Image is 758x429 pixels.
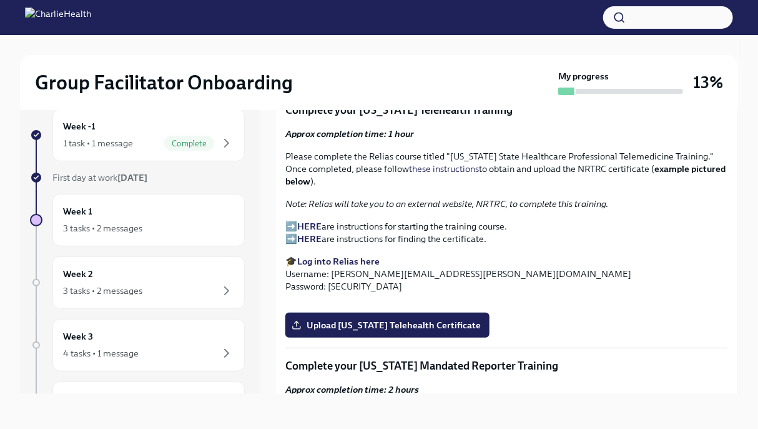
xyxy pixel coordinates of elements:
strong: Approx completion time: 1 hour [285,128,414,139]
a: HERE [297,233,322,245]
h2: Group Facilitator Onboarding [35,70,293,95]
h6: Week 3 [63,330,93,343]
img: CharlieHealth [25,8,91,28]
a: Week 13 tasks • 2 messages [30,194,245,246]
em: Note: Relias will take you to an external website, NRTRC, to complete this training. [285,198,608,209]
a: HERE [297,221,322,232]
strong: Approx completion time: 2 hours [285,384,419,395]
div: 3 tasks • 2 messages [63,285,142,297]
p: Please complete the Relias course titled "[US_STATE] State Healthcare Professional Telemedicine T... [285,150,727,188]
h3: 13% [693,71,723,94]
a: First day at work[DATE] [30,171,245,184]
a: Week -11 task • 1 messageComplete [30,109,245,161]
strong: My progress [558,70,609,83]
strong: [DATE] [117,172,147,183]
strong: example pictured below [285,163,726,187]
p: ➡️ are instructions for starting the training course. ➡️ are instructions for finding the certifi... [285,220,727,245]
a: Week 23 tasks • 2 messages [30,256,245,309]
label: Upload [US_STATE] Telehealth Certificate [285,313,490,338]
a: these instructions [409,163,479,174]
span: First day at work [52,172,147,183]
span: Upload [US_STATE] Telehealth Certificate [294,319,481,331]
span: Complete [164,139,214,148]
h6: Week 2 [63,267,93,281]
a: Log into Relias here [297,256,380,267]
div: 4 tasks • 1 message [63,347,139,360]
h6: Week -1 [63,119,96,133]
div: 1 task • 1 message [63,137,133,149]
div: 3 tasks • 2 messages [63,222,142,235]
h6: Week 1 [63,204,92,218]
p: Complete your [US_STATE] Mandated Reporter Training [285,358,727,373]
h6: Week 4 [63,392,94,406]
p: 🎓 Username: [PERSON_NAME][EMAIL_ADDRESS][PERSON_NAME][DOMAIN_NAME] Password: [SECURITY_DATA] [285,255,727,293]
a: Week 34 tasks • 1 message [30,319,245,371]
